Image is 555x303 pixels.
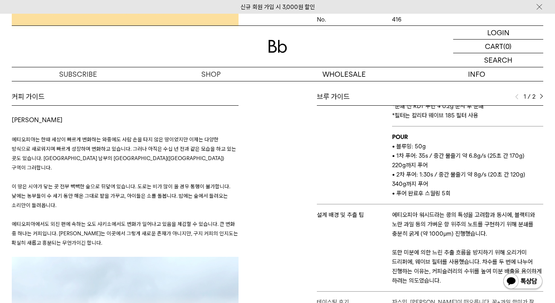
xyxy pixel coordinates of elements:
[392,111,543,120] p: 필터는 칼리타 웨이브 185 필터 사용
[392,143,426,150] span: • 블루밍: 50g
[484,53,512,67] p: SEARCH
[503,272,543,291] img: 카카오톡 채널 1:1 채팅 버튼
[485,40,503,53] p: CART
[392,152,524,169] span: • 1차 푸어: 35s / 중간 물줄기 약 6.8g/s (25초 간 170g) 220g까지 푸어
[487,26,510,39] p: LOGIN
[392,248,543,285] p: 또한 미분에 의한 느린 추출 흐름을 방지하기 위해 오리가미 드리퍼에, 웨이브 필터를 사용했습니다. 차수를 두 번에 나누어 진행하는 이유는, 커피슬러리의 수위를 높여 미분 배출...
[145,67,277,81] a: SHOP
[392,133,408,141] b: POUR
[410,67,543,81] p: INFO
[392,210,543,238] p: 에티오피아 워시드라는 콩의 특성을 고려함과 동시에, 블랙티와 노란 과일 등의 가벼운 향 위주의 노트를 구현하기 위해 분쇄를 충분히 굵게 (약 1000μm) 진행했습니다.
[532,92,536,101] span: 2
[392,190,450,197] span: • 푸어 완료후 스월링 5회
[12,221,238,246] span: 에티오피아에서도 외진 편에 속하는 오도 샤키소에서도 변화가 일어나고 있음을 체감할 수 있습니다. 큰 변화 중 하나는 커피입니다. [PERSON_NAME]는 이곳에서 그렇게 새...
[12,183,230,208] span: 이 땅은 시야가 닿는 곳 전부 빽빽한 숲으로 뒤덮여 있습니다. 도로는 비가 많이 올 경우 통행이 불가합니다. 낮에는 농부들이 수 세기 동안 해온 그대로 밭을 가꾸고, 아이들은...
[453,26,543,40] a: LOGIN
[522,92,526,101] span: 1
[12,116,63,124] span: [PERSON_NAME]
[268,40,287,53] img: 로고
[317,210,392,220] p: 설계 배경 및 추츨 팁
[503,40,512,53] p: (0)
[392,171,525,188] span: • 2차 푸어: 1:30s / 중간 물줄기 약 8g/s (20초 간 120g) 340g까지 푸어
[12,92,239,101] div: 커피 가이드
[453,40,543,53] a: CART (0)
[278,67,410,81] p: WHOLESALE
[240,4,315,11] a: 신규 회원 가입 시 3,000원 할인
[392,103,484,110] span: *분쇄 전 RDT 루틴 → 0.2g 분사 후 분쇄
[12,67,145,81] a: SUBSCRIBE
[528,92,531,101] span: /
[12,136,236,171] span: 에티오피아는 한때 세상이 빠르게 변화하는 와중에도 사람 손을 타지 않은 땅이었지만 이제는 다양한 방식으로 새로워지며 빠르게 성장하며 변화하고 있습니다. 그러나 아직은 수십 년...
[317,92,544,101] div: 브루 가이드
